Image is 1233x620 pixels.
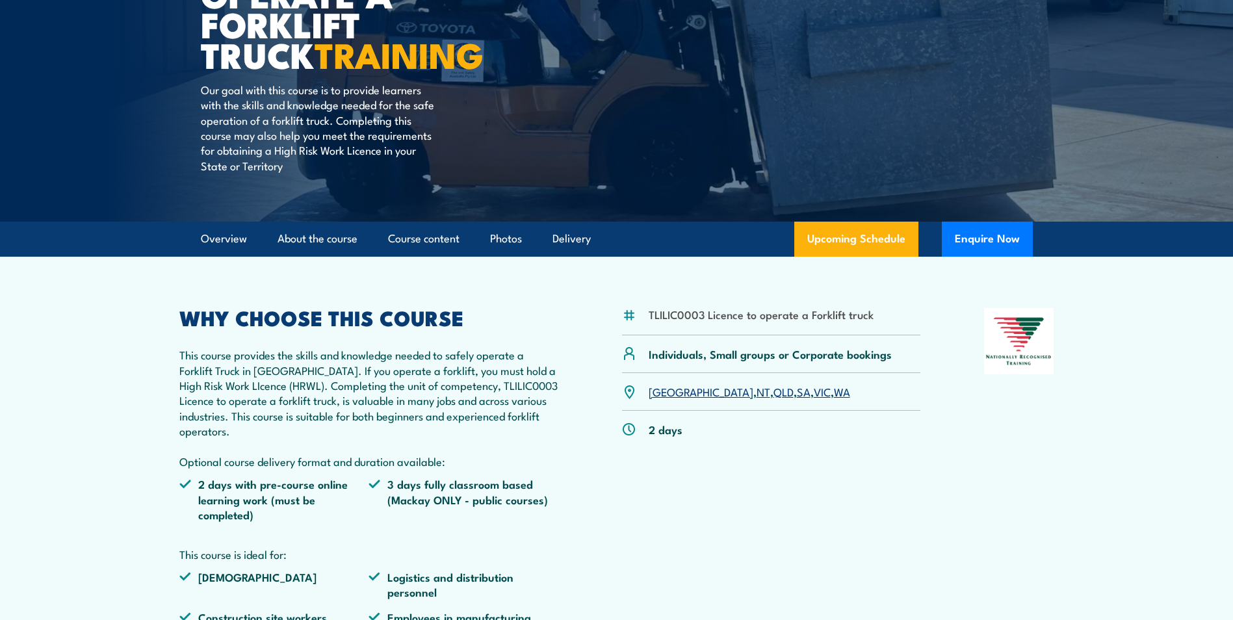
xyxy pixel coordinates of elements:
[757,383,770,399] a: NT
[201,82,438,173] p: Our goal with this course is to provide learners with the skills and knowledge needed for the saf...
[797,383,811,399] a: SA
[649,422,682,437] p: 2 days
[315,27,484,81] strong: TRAINING
[942,222,1033,257] button: Enquire Now
[179,347,559,469] p: This course provides the skills and knowledge needed to safely operate a Forklift Truck in [GEOGR...
[649,384,850,399] p: , , , , ,
[984,308,1054,374] img: Nationally Recognised Training logo.
[834,383,850,399] a: WA
[814,383,831,399] a: VIC
[179,476,369,522] li: 2 days with pre-course online learning work (must be completed)
[369,569,558,600] li: Logistics and distribution personnel
[369,476,558,522] li: 3 days fully classroom based (Mackay ONLY - public courses)
[552,222,591,256] a: Delivery
[388,222,460,256] a: Course content
[490,222,522,256] a: Photos
[773,383,794,399] a: QLD
[794,222,918,257] a: Upcoming Schedule
[649,307,874,322] li: TLILIC0003 Licence to operate a Forklift truck
[179,547,559,562] p: This course is ideal for:
[649,346,892,361] p: Individuals, Small groups or Corporate bookings
[278,222,357,256] a: About the course
[649,383,753,399] a: [GEOGRAPHIC_DATA]
[201,222,247,256] a: Overview
[179,569,369,600] li: [DEMOGRAPHIC_DATA]
[179,308,559,326] h2: WHY CHOOSE THIS COURSE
